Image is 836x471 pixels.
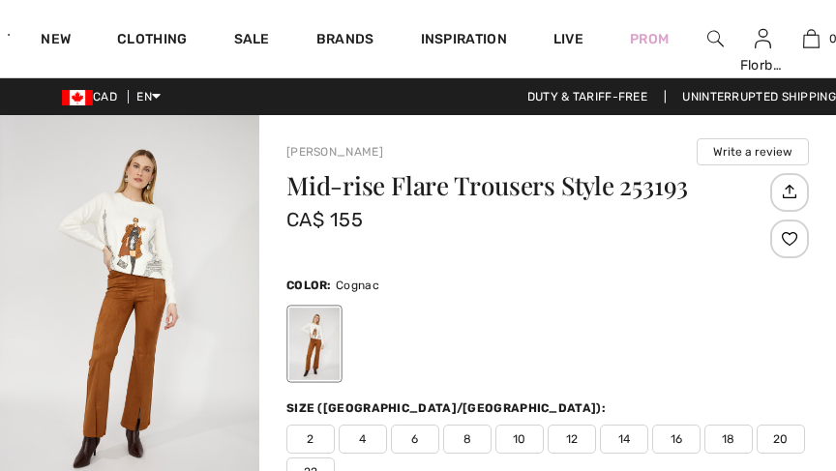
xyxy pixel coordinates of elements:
span: 8 [443,425,492,454]
div: Size ([GEOGRAPHIC_DATA]/[GEOGRAPHIC_DATA]): [286,399,610,417]
a: [PERSON_NAME] [286,145,383,159]
img: search the website [707,27,724,50]
img: Canadian Dollar [62,90,93,105]
h1: Mid-rise Flare Trousers Style 253193 [286,173,765,198]
span: 20 [757,425,805,454]
div: Cognac [289,308,340,380]
span: Inspiration [421,31,507,51]
button: Write a review [697,138,809,165]
img: Share [773,175,805,208]
a: Clothing [117,31,187,51]
iframe: Opens a widget where you can find more information [712,326,817,374]
span: CAD [62,90,125,103]
a: Brands [316,31,374,51]
span: 2 [286,425,335,454]
img: My Bag [803,27,820,50]
a: 0 [789,27,835,50]
a: Prom [630,29,669,49]
span: 14 [600,425,648,454]
span: EN [136,90,161,103]
span: 16 [652,425,701,454]
a: Live [553,29,583,49]
img: My Info [755,27,771,50]
span: 12 [548,425,596,454]
div: Florbela [740,55,787,75]
span: Cognac [336,279,379,292]
a: New [41,31,71,51]
span: 10 [495,425,544,454]
span: Color: [286,279,332,292]
img: 1ère Avenue [8,15,10,54]
span: 6 [391,425,439,454]
span: 4 [339,425,387,454]
a: Sale [234,31,270,51]
span: CA$ 155 [286,208,363,231]
a: Sign In [755,29,771,47]
span: 18 [704,425,753,454]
